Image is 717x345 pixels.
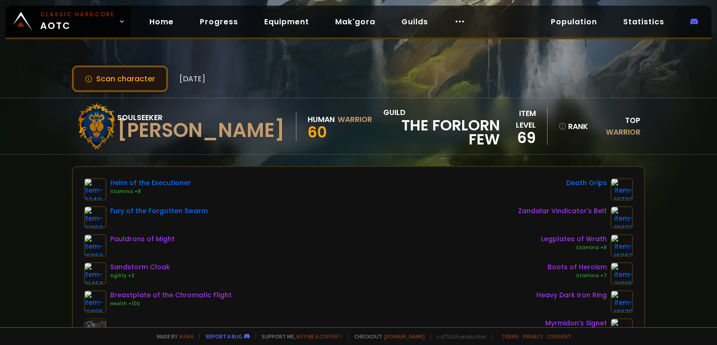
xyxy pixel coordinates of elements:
[337,114,372,125] div: Warrior
[151,333,193,340] span: Made by
[502,333,519,340] a: Terms
[328,12,383,31] a: Mak'gora
[611,262,633,285] img: item-21995
[308,122,327,143] span: 60
[536,290,607,300] div: Heavy Dark Iron Ring
[257,12,316,31] a: Equipment
[110,300,232,308] div: Health +100
[192,12,246,31] a: Progress
[430,333,486,340] span: v. d752d5 - production
[110,290,232,300] div: Breastplate of the Chromatic Flight
[500,108,536,131] div: item level
[84,206,106,229] img: item-21809
[547,333,571,340] a: Consent
[541,244,607,252] div: Stamina +8
[611,206,633,229] img: item-19823
[543,12,605,31] a: Population
[84,234,106,257] img: item-16868
[117,112,285,123] div: Soulseeker
[611,178,633,201] img: item-18722
[6,6,131,37] a: Classic HardcoreAOTC
[348,333,425,340] span: Checkout
[523,333,543,340] a: Privacy
[383,118,500,146] span: The Forlorn Few
[142,12,181,31] a: Home
[383,107,500,146] div: guild
[84,290,106,313] img: item-12895
[592,115,640,138] div: Top
[545,318,607,328] div: Myrmidon's Signet
[541,234,607,244] div: Legplates of Wrath
[110,178,191,188] div: Helm of the Executioner
[110,206,208,216] div: Fury of the Forgotten Swarm
[308,114,335,125] div: Human
[110,272,170,280] div: Agility +3
[384,333,425,340] a: [DOMAIN_NAME]
[394,12,436,31] a: Guilds
[559,121,586,132] div: rank
[40,10,115,19] small: Classic Hardcore
[110,188,191,195] div: Stamina +8
[611,290,633,313] img: item-18879
[606,127,640,137] span: Warrior
[518,206,607,216] div: Zandalar Vindicator's Belt
[72,65,168,92] button: Scan character
[179,73,205,85] span: [DATE]
[110,234,175,244] div: Pauldrons of Might
[40,10,115,33] span: AOTC
[548,272,607,280] div: Stamina +7
[179,333,193,340] a: a fan
[84,178,106,201] img: item-22411
[110,262,170,272] div: Sandstorm Cloak
[566,178,607,188] div: Death Grips
[117,123,285,137] div: [PERSON_NAME]
[500,131,536,145] div: 69
[548,262,607,272] div: Boots of Heroism
[616,12,672,31] a: Statistics
[255,333,343,340] span: Support me,
[296,333,343,340] a: Buy me a coffee
[84,262,106,285] img: item-21456
[611,234,633,257] img: item-16962
[206,333,242,340] a: Report a bug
